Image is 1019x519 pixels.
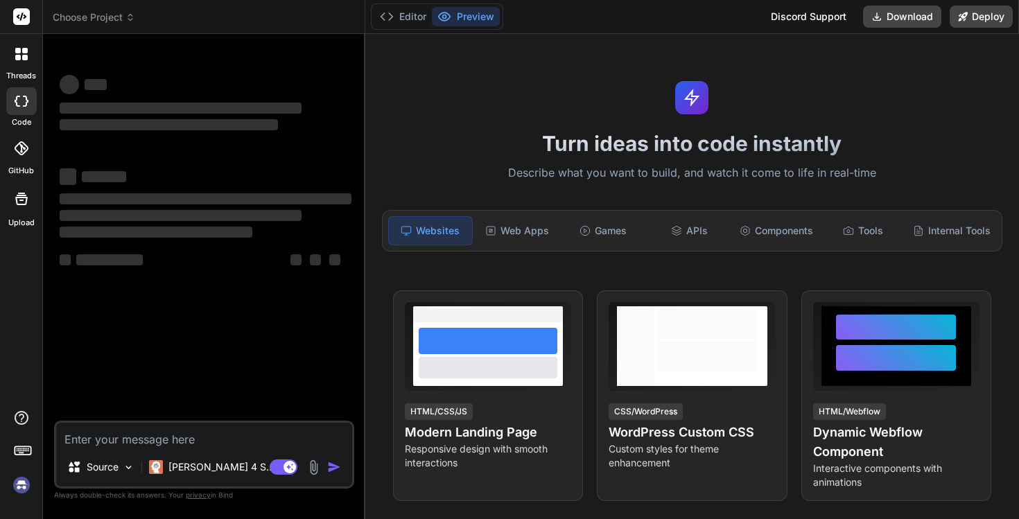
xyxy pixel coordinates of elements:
p: Source [87,460,119,474]
span: ‌ [76,254,143,265]
img: icon [327,460,341,474]
span: ‌ [82,171,126,182]
img: Pick Models [123,461,134,473]
img: attachment [306,459,322,475]
h4: Modern Landing Page [405,423,571,442]
div: Games [561,216,645,245]
span: ‌ [60,210,302,221]
span: privacy [186,491,211,499]
span: ‌ [85,79,107,90]
button: Deploy [950,6,1013,28]
span: ‌ [290,254,302,265]
span: ‌ [60,119,278,130]
div: HTML/Webflow [813,403,886,420]
p: Describe what you want to build, and watch it come to life in real-time [374,164,1011,182]
div: Components [734,216,819,245]
span: Choose Project [53,10,135,24]
div: Discord Support [763,6,855,28]
span: ‌ [60,254,71,265]
img: Claude 4 Sonnet [149,460,163,474]
p: Custom styles for theme enhancement [609,442,775,470]
label: GitHub [8,165,34,177]
button: Download [863,6,941,28]
h4: Dynamic Webflow Component [813,423,979,461]
span: ‌ [60,193,351,204]
h4: WordPress Custom CSS [609,423,775,442]
span: ‌ [60,227,252,238]
h1: Turn ideas into code instantly [374,131,1011,156]
button: Editor [374,7,432,26]
p: Always double-check its answers. Your in Bind [54,489,354,502]
div: Tools [821,216,905,245]
span: ‌ [60,75,79,94]
p: Responsive design with smooth interactions [405,442,571,470]
div: Web Apps [476,216,559,245]
button: Preview [432,7,500,26]
span: ‌ [329,254,340,265]
div: APIs [647,216,731,245]
span: ‌ [310,254,321,265]
p: [PERSON_NAME] 4 S.. [168,460,272,474]
div: HTML/CSS/JS [405,403,473,420]
div: Internal Tools [907,216,996,245]
img: signin [10,473,33,497]
div: Websites [388,216,473,245]
label: Upload [8,217,35,229]
div: CSS/WordPress [609,403,683,420]
span: ‌ [60,168,76,185]
label: code [12,116,31,128]
label: threads [6,70,36,82]
span: ‌ [60,103,302,114]
p: Interactive components with animations [813,461,979,489]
